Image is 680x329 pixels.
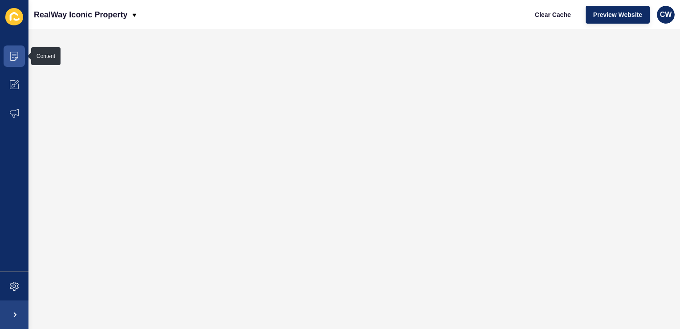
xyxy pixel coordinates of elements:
[527,6,579,24] button: Clear Cache
[535,10,571,19] span: Clear Cache
[34,4,127,26] p: RealWay Iconic Property
[36,53,55,60] div: Content
[586,6,650,24] button: Preview Website
[660,10,672,19] span: CW
[593,10,642,19] span: Preview Website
